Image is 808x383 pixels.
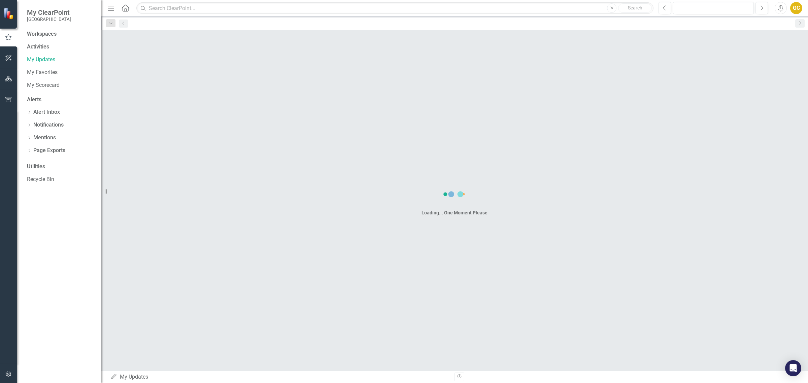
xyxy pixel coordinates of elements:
[785,360,801,376] div: Open Intercom Messenger
[3,7,15,19] img: ClearPoint Strategy
[618,3,652,13] button: Search
[110,373,449,381] div: My Updates
[422,209,487,216] div: Loading... One Moment Please
[628,5,642,10] span: Search
[33,147,65,154] a: Page Exports
[33,108,60,116] a: Alert Inbox
[27,16,71,22] small: [GEOGRAPHIC_DATA]
[27,96,94,104] div: Alerts
[790,2,802,14] button: GC
[27,81,94,89] a: My Scorecard
[33,121,64,129] a: Notifications
[27,30,57,38] div: Workspaces
[27,69,94,76] a: My Favorites
[33,134,56,142] a: Mentions
[27,176,94,183] a: Recycle Bin
[27,163,94,171] div: Utilities
[27,43,94,51] div: Activities
[136,2,653,14] input: Search ClearPoint...
[27,8,71,16] span: My ClearPoint
[27,56,94,64] a: My Updates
